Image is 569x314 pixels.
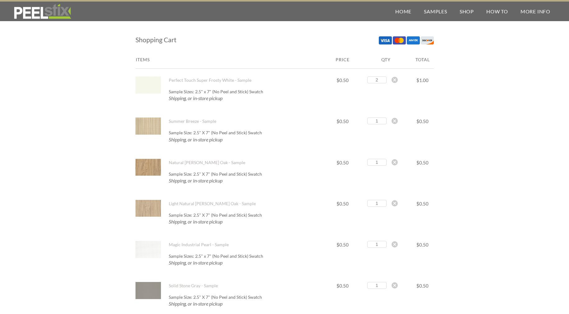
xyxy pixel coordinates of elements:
td: $0.50 [411,233,434,274]
i: Shipping, or in-store pickup [169,178,223,183]
div: Delete item [392,77,398,83]
td: $0.50 [411,192,434,233]
i: Shipping, or in-store pickup [169,95,223,101]
i: Shipping, or in-store pickup [169,301,223,307]
a: Solid Stone Gray - Sample [169,283,218,288]
div: $0.50 [325,76,360,84]
a: How To [480,2,514,21]
div: Sample Size: 2.5" X 7" (No Peel and Stick) Swatch [169,171,325,177]
a: Magic Industrial Pearl - Sample [169,242,229,247]
div: $0.50 [325,159,360,166]
div: Delete item [392,241,398,247]
a: Home [389,2,418,21]
div: Sample Sizes: 2.5" x 7" (No Peel and Stick) Swatch [169,89,325,95]
div: Delete item [392,200,398,206]
a: Perfect Touch Super Frosty White - Sample [169,77,251,83]
a: More Info [514,2,557,21]
a: Summer Breeze - Sample [169,118,216,124]
th: Total [411,56,434,69]
div: Sample Size: 2.5" X 7" (No Peel and Stick) Swatch [169,294,325,300]
th: Items [135,56,161,69]
a: Natural [PERSON_NAME] Oak - Sample [169,160,245,165]
div: Sample Sizes: 2.5" x 7" (No Peel and Stick) Swatch [169,253,325,259]
div: Delete item [392,282,398,289]
a: Light Natural [PERSON_NAME] Oak - Sample [169,201,256,206]
i: Shipping, or in-store pickup [169,219,223,224]
th: Qty [360,56,411,69]
div: Delete item [392,118,398,124]
div: $0.50 [325,282,360,289]
i: Shipping, or in-store pickup [169,136,223,142]
a: Shop [453,2,480,21]
div: Sample Size: 2.5" X 7" (No Peel and Stick) Swatch [169,212,325,218]
td: $0.50 [411,151,434,192]
img: REFACE SUPPLIES [12,4,72,19]
div: $0.50 [325,241,360,248]
td: $1.00 [411,69,434,110]
a: Samples [418,2,453,21]
div: Sample Size: 2.5" X 7" (No Peel and Stick) Swatch [169,130,325,136]
div: Shopping Cart [135,36,310,44]
div: $0.50 [325,118,360,125]
div: $0.50 [325,200,360,207]
td: $0.50 [411,110,434,151]
th: Price [325,56,360,69]
i: Shipping, or in-store pickup [169,260,223,266]
div: Delete item [392,159,398,165]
